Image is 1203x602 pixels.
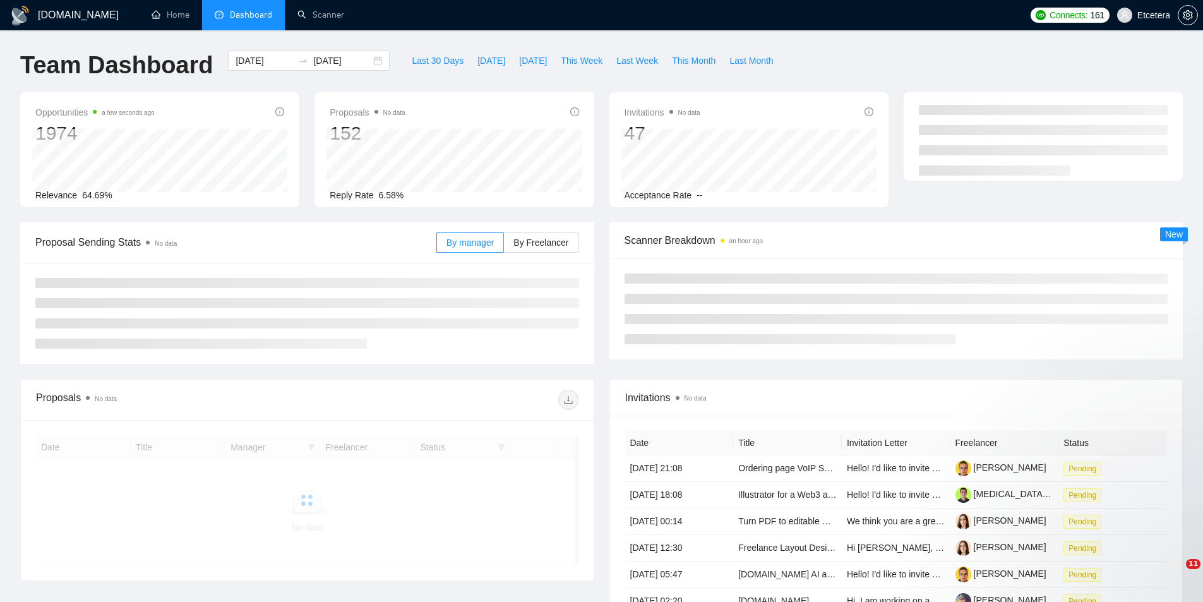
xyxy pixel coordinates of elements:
[379,190,404,200] span: 6.58%
[1063,490,1106,500] a: Pending
[865,107,873,116] span: info-circle
[330,190,373,200] span: Reply Rate
[1063,543,1106,553] a: Pending
[672,54,715,68] span: This Month
[955,542,1046,552] a: [PERSON_NAME]
[313,54,371,68] input: End date
[1178,10,1198,20] a: setting
[554,51,609,71] button: This Week
[955,569,1046,579] a: [PERSON_NAME]
[729,238,763,244] time: an hour ago
[1063,568,1101,582] span: Pending
[1090,8,1104,22] span: 161
[738,543,844,553] a: Freelance Layout Designer
[477,54,505,68] span: [DATE]
[446,238,494,248] span: By manager
[82,190,112,200] span: 64.69%
[1178,10,1197,20] span: setting
[609,51,665,71] button: Last Week
[10,6,30,26] img: logo
[729,54,773,68] span: Last Month
[412,54,464,68] span: Last 30 Days
[405,51,470,71] button: Last 30 Days
[230,9,272,20] span: Dashboard
[512,51,554,71] button: [DATE]
[1063,515,1101,529] span: Pending
[36,390,307,410] div: Proposals
[733,535,842,562] td: Freelance Layout Designer
[297,9,344,20] a: searchScanner
[665,51,722,71] button: This Month
[1178,5,1198,25] button: setting
[847,516,1002,526] span: We think you are a great fit for this task.
[470,51,512,71] button: [DATE]
[1036,10,1046,20] img: upwork-logo.png
[1063,488,1101,502] span: Pending
[625,105,700,120] span: Invitations
[697,190,702,200] span: --
[513,238,568,248] span: By Freelancer
[738,569,1027,579] a: [DOMAIN_NAME] AI app to private web app on server Developer Needed
[102,109,154,116] time: a few seconds ago
[275,107,284,116] span: info-circle
[955,514,971,529] img: c1xla-haZDe3rTgCpy3_EKqnZ9bE1jCu9HkBpl3J4QwgQIcLjIh-6uLdGjM-EeUJe5
[625,232,1168,248] span: Scanner Breakdown
[955,515,1046,526] a: [PERSON_NAME]
[685,395,707,402] span: No data
[625,190,692,200] span: Acceptance Rate
[236,54,293,68] input: Start date
[950,431,1059,455] th: Freelancer
[625,390,1168,406] span: Invitations
[561,54,602,68] span: This Week
[1120,11,1129,20] span: user
[1058,431,1167,455] th: Status
[955,567,971,582] img: c1awRfy-_TGqy_QmeA56XV8mJOXoSdeRoQmUTdW33mZiQfIgpYlQIKPiVh5n4nl6mu
[625,509,734,535] td: [DATE] 00:14
[298,56,308,66] span: to
[35,105,155,120] span: Opportunities
[733,455,842,482] td: Ordering page VoIP Subscriptions
[955,487,971,503] img: c1e3-XBZU7ZVvt8WuFWw9ol75I-gR1ylWKZFT98TOmoBBjKBuxC0NiZ0BETjHYhNfg
[95,395,117,402] span: No data
[1063,462,1101,476] span: Pending
[20,51,213,80] h1: Team Dashboard
[955,462,1046,473] a: [PERSON_NAME]
[625,535,734,562] td: [DATE] 12:30
[625,562,734,588] td: [DATE] 05:47
[625,455,734,482] td: [DATE] 21:08
[955,461,971,476] img: c1awRfy-_TGqy_QmeA56XV8mJOXoSdeRoQmUTdW33mZiQfIgpYlQIKPiVh5n4nl6mu
[1186,559,1200,569] span: 11
[155,240,177,247] span: No data
[733,482,842,509] td: Illustrator for a Web3 and AI Project
[625,482,734,509] td: [DATE] 18:08
[35,121,155,145] div: 1974
[1050,8,1087,22] span: Connects:
[35,234,436,250] span: Proposal Sending Stats
[733,431,842,455] th: Title
[733,509,842,535] td: Turn PDF to editable Word File
[330,121,405,145] div: 152
[678,109,700,116] span: No data
[738,516,859,526] a: Turn PDF to editable Word File
[1160,559,1190,589] iframe: Intercom live chat
[1063,463,1106,473] a: Pending
[1165,229,1183,239] span: New
[35,190,77,200] span: Relevance
[955,489,1118,499] a: [MEDICAL_DATA][PERSON_NAME]
[519,54,547,68] span: [DATE]
[298,56,308,66] span: swap-right
[616,54,658,68] span: Last Week
[738,490,878,500] a: Illustrator for a Web3 and AI Project
[1063,541,1101,555] span: Pending
[722,51,780,71] button: Last Month
[738,463,871,473] a: Ordering page VoIP Subscriptions
[152,9,189,20] a: homeHome
[383,109,405,116] span: No data
[625,121,700,145] div: 47
[625,431,734,455] th: Date
[842,431,950,455] th: Invitation Letter
[570,107,579,116] span: info-circle
[215,10,224,19] span: dashboard
[955,540,971,556] img: c1xla-haZDe3rTgCpy3_EKqnZ9bE1jCu9HkBpl3J4QwgQIcLjIh-6uLdGjM-EeUJe5
[733,562,842,588] td: Bubble.io AI app to private web app on server Developer Needed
